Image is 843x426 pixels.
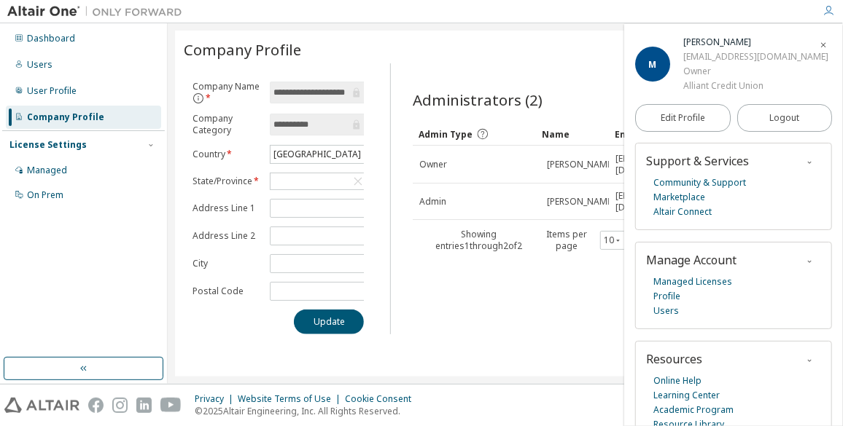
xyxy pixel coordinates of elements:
[547,159,615,170] span: [PERSON_NAME]
[653,205,712,219] a: Altair Connect
[649,58,657,71] span: M
[238,393,345,405] div: Website Terms of Use
[635,104,731,132] a: Edit Profile
[27,59,53,71] div: Users
[542,122,603,146] div: Name
[615,122,676,146] div: Email
[683,50,828,64] div: [EMAIL_ADDRESS][DOMAIN_NAME]
[195,393,238,405] div: Privacy
[193,285,261,297] label: Postal Code
[184,39,301,60] span: Company Profile
[661,112,705,124] span: Edit Profile
[195,405,420,417] p: © 2025 Altair Engineering, Inc. All Rights Reserved.
[413,90,543,110] span: Administrators (2)
[193,81,261,104] label: Company Name
[653,374,702,388] a: Online Help
[646,252,737,268] span: Manage Account
[653,175,746,190] a: Community & Support
[419,159,447,170] span: Owner
[604,234,621,246] button: 10
[27,33,75,44] div: Dashboard
[435,228,522,252] span: Showing entries 1 through 2 of 2
[615,190,689,213] span: [EMAIL_ADDRESS][DOMAIN_NAME]
[683,79,828,93] div: Alliant Credit Union
[27,165,67,176] div: Managed
[683,35,828,50] div: Matt Shearer
[345,393,420,405] div: Cookie Consent
[27,189,63,201] div: On Prem
[537,229,625,252] span: Items per page
[294,309,364,334] button: Update
[193,202,261,214] label: Address Line 1
[653,289,680,304] a: Profile
[136,398,152,413] img: linkedin.svg
[653,403,734,417] a: Academic Program
[271,146,363,162] div: [GEOGRAPHIC_DATA]
[7,4,190,19] img: Altair One
[653,275,732,289] a: Managed Licenses
[646,351,702,367] span: Resources
[419,128,473,141] span: Admin Type
[112,398,128,413] img: instagram.svg
[419,196,446,208] span: Admin
[271,146,365,163] div: [GEOGRAPHIC_DATA]
[193,258,261,269] label: City
[4,398,79,413] img: altair_logo.svg
[193,230,261,242] label: Address Line 2
[547,196,615,208] span: [PERSON_NAME]
[653,190,705,205] a: Marketplace
[193,113,261,136] label: Company Category
[193,175,261,187] label: State/Province
[769,111,799,125] span: Logout
[193,92,204,104] button: information
[88,398,104,413] img: facebook.svg
[653,304,679,318] a: Users
[9,139,87,151] div: License Settings
[27,85,77,97] div: User Profile
[615,153,689,176] span: [EMAIL_ADDRESS][DOMAIN_NAME]
[653,388,720,403] a: Learning Center
[193,149,261,160] label: Country
[646,153,749,169] span: Support & Services
[27,111,104,123] div: Company Profile
[683,64,828,79] div: Owner
[737,104,833,132] button: Logout
[160,398,182,413] img: youtube.svg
